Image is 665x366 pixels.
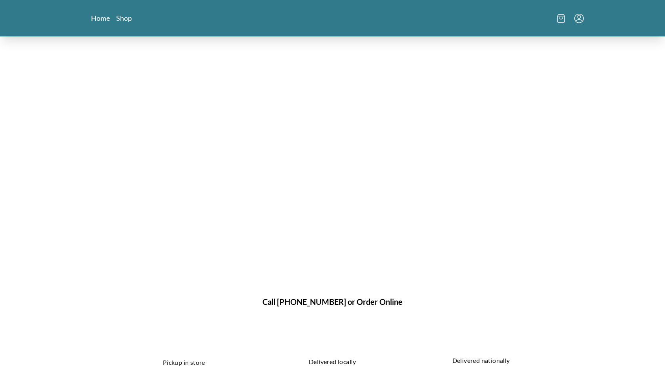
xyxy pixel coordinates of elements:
img: pickup in store [174,333,194,354]
img: delivered nationally [463,333,499,352]
a: Shop [116,13,132,23]
button: Menu [574,14,584,23]
img: logo [309,6,356,28]
h1: Call [PHONE_NUMBER] or Order Online [100,296,565,308]
a: Home [91,13,110,23]
a: Logo [309,6,356,30]
img: delivered locally [317,333,348,353]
